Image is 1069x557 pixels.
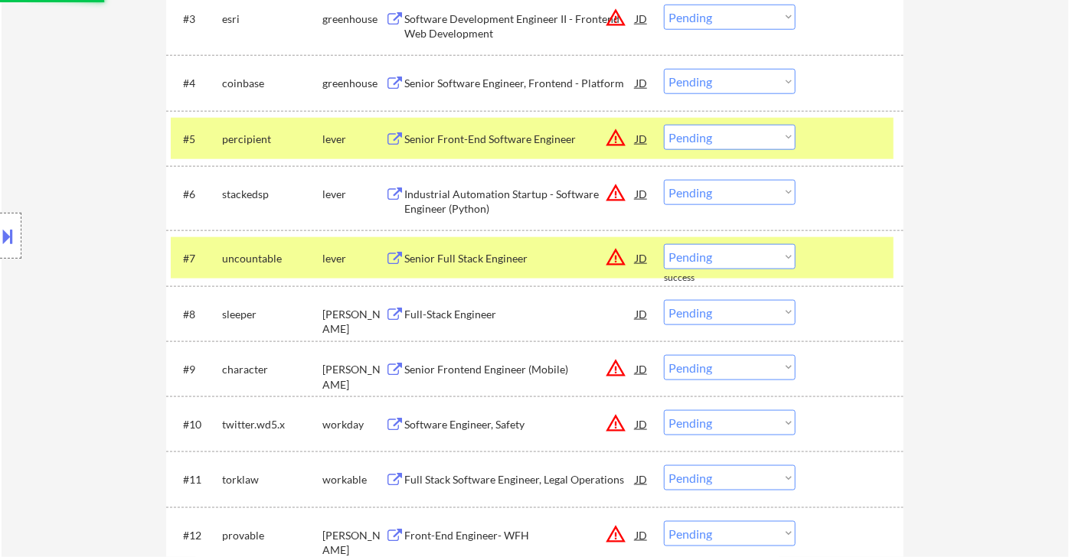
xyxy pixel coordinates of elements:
div: esri [222,11,322,27]
div: Full Stack Software Engineer, Legal Operations [404,472,636,487]
div: workable [322,472,385,487]
div: greenhouse [322,76,385,91]
div: Software Development Engineer II - Frontend Web Development [404,11,636,41]
div: Full-Stack Engineer [404,307,636,322]
div: JD [634,244,649,272]
div: twitter.wd5.x [222,417,322,432]
div: Senior Frontend Engineer (Mobile) [404,362,636,377]
div: #3 [183,11,210,27]
div: JD [634,521,649,549]
div: JD [634,465,649,493]
div: greenhouse [322,11,385,27]
div: JD [634,355,649,383]
button: warning_amber [605,523,626,545]
div: torklaw [222,472,322,487]
div: [PERSON_NAME] [322,307,385,337]
button: warning_amber [605,412,626,434]
button: warning_amber [605,182,626,204]
button: warning_amber [605,357,626,379]
div: JD [634,5,649,32]
div: Front-End Engineer- WFH [404,528,636,543]
div: #10 [183,417,210,432]
div: JD [634,180,649,207]
div: #4 [183,76,210,91]
div: Senior Full Stack Engineer [404,251,636,266]
div: coinbase [222,76,322,91]
button: warning_amber [605,127,626,148]
div: lever [322,132,385,147]
div: Senior Software Engineer, Frontend - Platform [404,76,636,91]
div: Senior Front-End Software Engineer [404,132,636,147]
button: warning_amber [605,7,626,28]
div: #11 [183,472,210,487]
button: warning_amber [605,246,626,268]
div: lever [322,187,385,202]
div: [PERSON_NAME] [322,362,385,392]
div: workday [322,417,385,432]
div: JD [634,410,649,438]
div: #12 [183,528,210,543]
div: success [664,272,725,285]
div: JD [634,300,649,327]
div: JD [634,69,649,96]
div: lever [322,251,385,266]
div: Industrial Automation Startup - Software Engineer (Python) [404,187,636,217]
div: provable [222,528,322,543]
div: Software Engineer, Safety [404,417,636,432]
div: JD [634,125,649,152]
